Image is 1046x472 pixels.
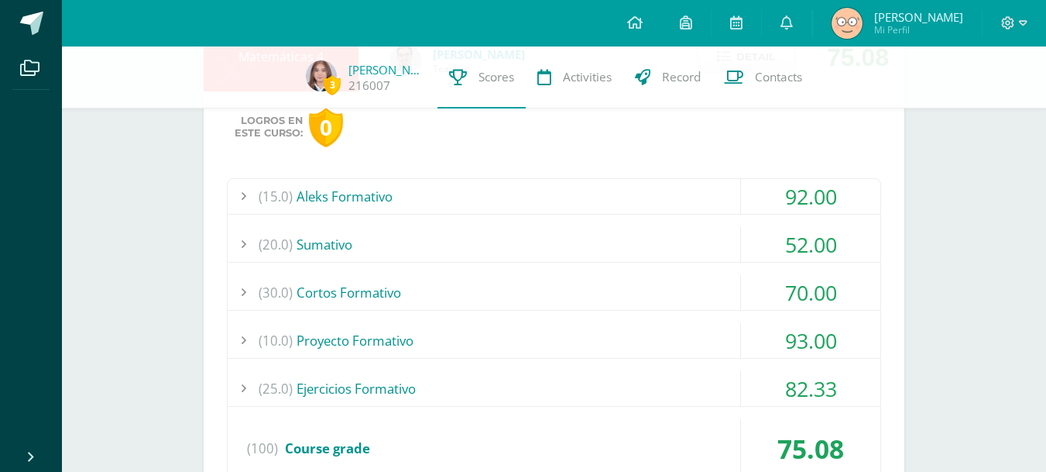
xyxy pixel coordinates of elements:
[563,69,612,85] span: Activities
[259,371,293,406] span: (25.0)
[228,227,880,262] div: Sumativo
[874,9,963,25] span: [PERSON_NAME]
[309,108,343,147] div: 0
[832,8,863,39] img: 7e6ee117349d8757d7b0695c6bbfd6af.png
[348,62,426,78] a: [PERSON_NAME]
[741,323,880,358] div: 93.00
[348,78,390,94] a: 216007
[741,179,880,214] div: 92.00
[437,47,526,109] a: Scores
[228,275,880,310] div: Cortos Formativo
[755,69,802,85] span: Contacts
[874,23,963,36] span: Mi Perfil
[662,69,701,85] span: Record
[526,47,623,109] a: Activities
[741,275,880,310] div: 70.00
[741,371,880,406] div: 82.33
[235,115,303,140] span: Logros en este curso:
[285,439,370,457] span: Course grade
[228,323,880,358] div: Proyecto Formativo
[306,60,337,91] img: c03a6ccc689e0765e21b4076cea527ac.png
[324,75,341,95] span: 3
[623,47,712,109] a: Record
[741,227,880,262] div: 52.00
[228,179,880,214] div: Aleks Formativo
[259,227,293,262] span: (20.0)
[259,179,293,214] span: (15.0)
[259,275,293,310] span: (30.0)
[228,371,880,406] div: Ejercicios Formativo
[259,323,293,358] span: (10.0)
[478,69,514,85] span: Scores
[712,47,814,109] a: Contacts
